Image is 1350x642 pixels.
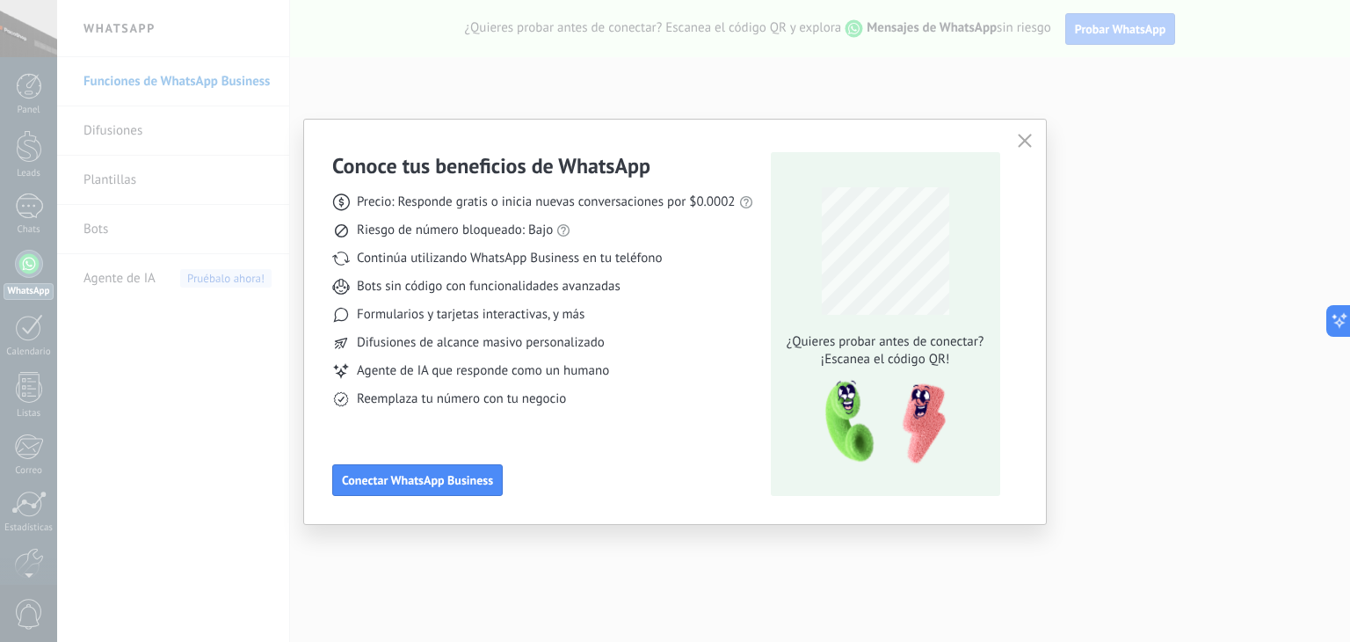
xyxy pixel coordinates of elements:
h3: Conoce tus beneficios de WhatsApp [332,152,650,179]
span: Reemplaza tu número con tu negocio [357,390,566,408]
span: Precio: Responde gratis o inicia nuevas conversaciones por $0.0002 [357,193,736,211]
span: ¿Quieres probar antes de conectar? [781,333,989,351]
span: Agente de IA que responde como un humano [357,362,609,380]
span: Continúa utilizando WhatsApp Business en tu teléfono [357,250,662,267]
span: Difusiones de alcance masivo personalizado [357,334,605,352]
span: Bots sin código con funcionalidades avanzadas [357,278,621,295]
img: qr-pic-1x.png [810,376,949,470]
span: ¡Escanea el código QR! [781,351,989,368]
span: Formularios y tarjetas interactivas, y más [357,306,584,324]
span: Conectar WhatsApp Business [342,474,493,486]
span: Riesgo de número bloqueado: Bajo [357,222,553,239]
button: Conectar WhatsApp Business [332,464,503,496]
